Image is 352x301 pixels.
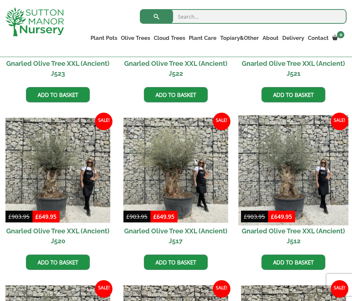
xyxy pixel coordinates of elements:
img: Gnarled Olive Tree XXL (Ancient) J517 [123,118,228,223]
a: 0 [330,33,347,43]
a: Add to basket: “Gnarled Olive Tree XXL (Ancient) J523” [26,87,90,102]
img: Gnarled Olive Tree XXL (Ancient) J520 [5,118,110,223]
a: Plant Care [187,33,218,43]
a: Cloud Trees [152,33,187,43]
a: Delivery [280,33,306,43]
a: Sale! Gnarled Olive Tree XXL (Ancient) J517 [123,118,228,249]
a: Olive Trees [119,33,152,43]
a: Add to basket: “Gnarled Olive Tree XXL (Ancient) J521” [261,87,325,102]
span: £ [271,213,274,220]
a: Sale! Gnarled Olive Tree XXL (Ancient) J512 [241,118,346,249]
bdi: 903.95 [8,213,30,220]
span: £ [153,213,157,220]
img: Gnarled Olive Tree XXL (Ancient) J512 [238,115,349,226]
h2: Gnarled Olive Tree XXL (Ancient) J521 [241,55,346,82]
a: Add to basket: “Gnarled Olive Tree XXL (Ancient) J517” [144,255,208,270]
h2: Gnarled Olive Tree XXL (Ancient) J522 [123,55,228,82]
h2: Gnarled Olive Tree XXL (Ancient) J517 [123,223,228,249]
h2: Gnarled Olive Tree XXL (Ancient) J520 [5,223,110,249]
span: 0 [337,31,344,38]
a: Add to basket: “Gnarled Olive Tree XXL (Ancient) J512” [261,255,325,270]
span: £ [126,213,130,220]
a: Add to basket: “Gnarled Olive Tree XXL (Ancient) J520” [26,255,90,270]
span: Sale! [331,280,348,298]
span: Sale! [213,280,230,298]
span: Sale! [213,113,230,130]
input: Search... [140,9,347,24]
a: Add to basket: “Gnarled Olive Tree XXL (Ancient) J522” [144,87,208,102]
span: Sale! [331,113,348,130]
bdi: 903.95 [244,213,265,220]
h2: Gnarled Olive Tree XXL (Ancient) J523 [5,55,110,82]
span: Sale! [95,113,112,130]
bdi: 649.95 [271,213,292,220]
bdi: 649.95 [153,213,175,220]
a: Plant Pots [89,33,119,43]
span: £ [244,213,247,220]
img: logo [5,7,64,36]
a: Sale! Gnarled Olive Tree XXL (Ancient) J520 [5,118,110,249]
a: Contact [306,33,330,43]
span: £ [35,213,39,220]
bdi: 903.95 [126,213,148,220]
h2: Gnarled Olive Tree XXL (Ancient) J512 [241,223,346,249]
bdi: 649.95 [35,213,57,220]
a: About [261,33,280,43]
a: Topiary&Other [218,33,261,43]
span: Sale! [95,280,112,298]
span: £ [8,213,12,220]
